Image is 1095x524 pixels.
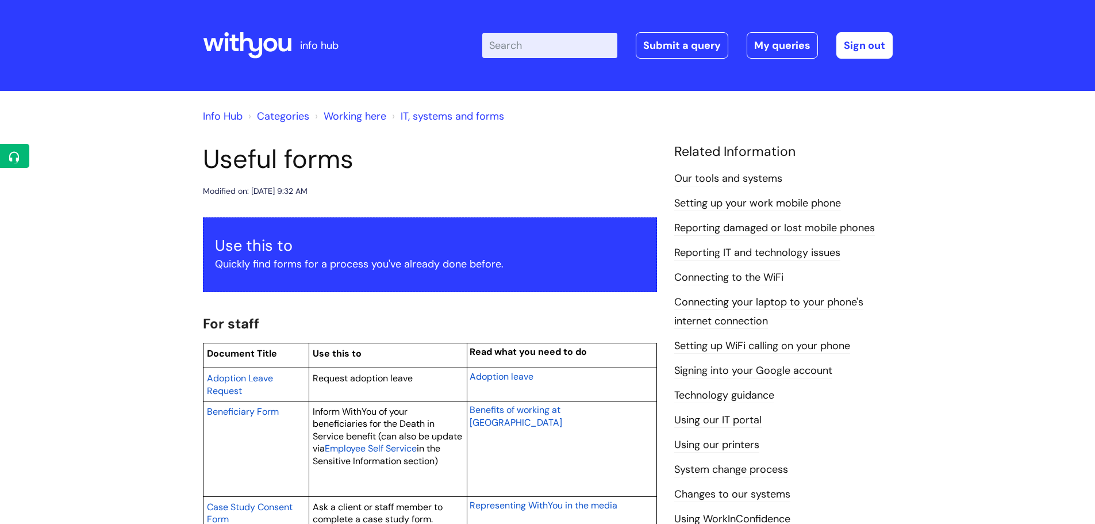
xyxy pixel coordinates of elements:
a: Working here [324,109,386,123]
a: Representing WithYou in the media [470,498,617,512]
span: Beneficiary Form [207,406,279,418]
span: Adoption leave [470,370,533,383]
li: Working here [312,107,386,125]
li: IT, systems and forms [389,107,504,125]
a: Adoption Leave Request [207,371,273,397]
a: Our tools and systems [674,171,782,186]
div: Modified on: [DATE] 9:32 AM [203,184,308,198]
h4: Related Information [674,144,893,160]
span: Adoption Leave Request [207,372,273,397]
a: Technology guidance [674,388,774,403]
a: Submit a query [636,32,728,59]
h3: Use this to [215,236,645,255]
span: Benefits of working at [GEOGRAPHIC_DATA] [470,404,562,429]
li: Solution home [245,107,309,125]
a: Connecting your laptop to your phone's internet connection [674,295,863,328]
a: IT, systems and forms [401,109,504,123]
span: in the Sensitive Information section) [313,442,440,467]
a: Reporting damaged or lost mobile phones [674,221,875,236]
span: Document Title [207,347,277,359]
a: Employee Self Service [325,441,417,455]
span: Representing WithYou in the media [470,499,617,511]
h1: Useful forms [203,144,657,175]
p: Quickly find forms for a process you've already done before. [215,255,645,273]
a: Using our IT portal [674,413,762,428]
a: Reporting IT and technology issues [674,246,840,261]
a: Setting up WiFi calling on your phone [674,339,850,354]
a: System change process [674,462,788,477]
a: Setting up your work mobile phone [674,196,841,211]
span: Use this to [313,347,362,359]
a: Using our printers [674,438,759,453]
a: Changes to our systems [674,487,790,502]
p: info hub [300,36,339,55]
a: Adoption leave [470,369,533,383]
div: | - [482,32,893,59]
a: Categories [257,109,309,123]
span: Request adoption leave [313,372,413,384]
span: Inform WithYou of your beneficiaries for the Death in Service benefit (can also be update via [313,406,462,455]
a: Connecting to the WiFi [674,270,783,285]
a: Benefits of working at [GEOGRAPHIC_DATA] [470,403,562,429]
input: Search [482,33,617,58]
span: For staff [203,315,259,332]
a: Info Hub [203,109,243,123]
a: My queries [747,32,818,59]
a: Beneficiary Form [207,404,279,418]
a: Signing into your Google account [674,364,832,378]
a: Sign out [836,32,893,59]
span: Read what you need to do [470,346,587,358]
span: Employee Self Service [325,442,417,454]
